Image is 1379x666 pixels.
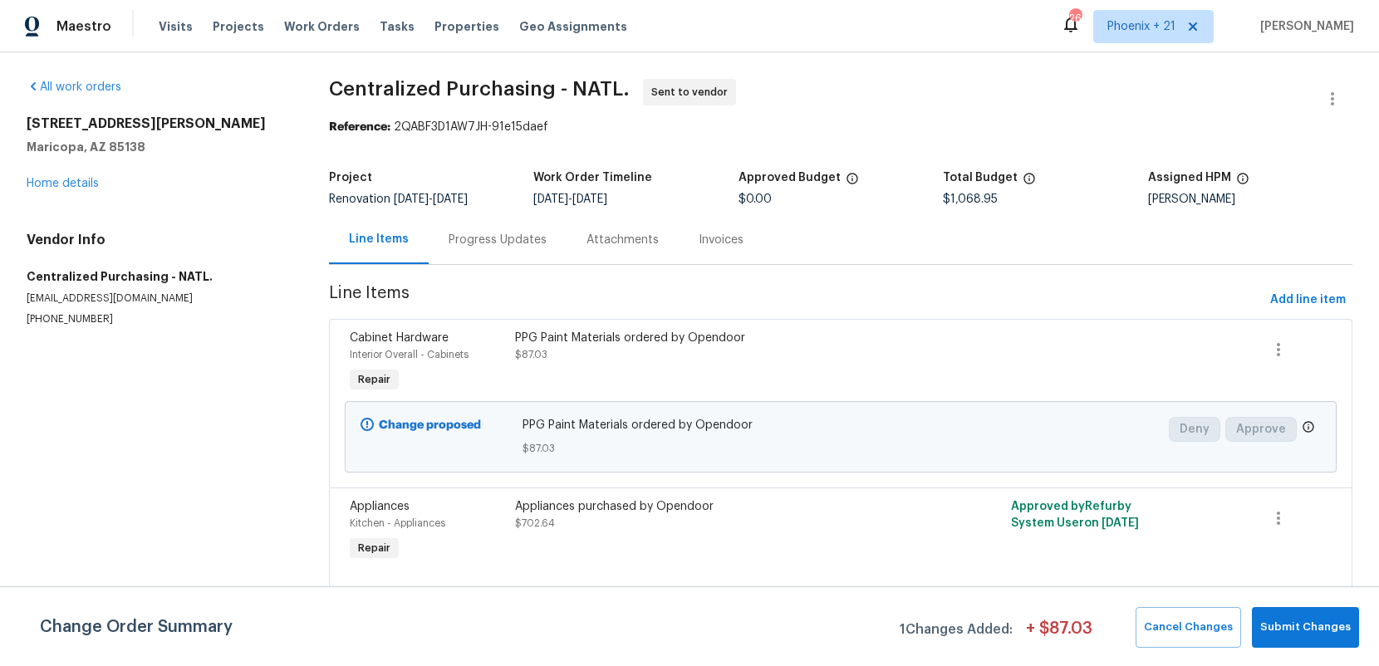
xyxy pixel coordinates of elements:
div: PPG Paint Materials ordered by Opendoor [515,330,919,346]
b: Reference: [329,121,390,133]
span: Maestro [56,18,111,35]
span: Visits [159,18,193,35]
span: Sent to vendor [651,84,734,100]
span: Properties [434,18,499,35]
span: $702.64 [515,518,555,528]
p: [PHONE_NUMBER] [27,312,289,326]
h2: [STREET_ADDRESS][PERSON_NAME] [27,115,289,132]
span: Submit Changes [1260,618,1351,637]
div: [PERSON_NAME] [1148,193,1352,205]
span: Cabinet Hardware [350,332,449,344]
span: + $ 87.03 [1026,620,1092,648]
span: PPG Paint Materials ordered by Opendoor [523,417,1160,433]
span: [DATE] [572,193,607,205]
button: Submit Changes [1252,607,1359,648]
button: Approve [1225,417,1297,442]
div: Progress Updates [449,232,547,248]
a: Home details [27,178,99,189]
span: The total cost of line items that have been proposed by Opendoor. This sum includes line items th... [1023,172,1036,193]
span: [DATE] [1102,517,1139,529]
span: Cancel Changes [1144,618,1233,637]
span: Centralized Purchasing - NATL. [329,79,630,99]
div: Appliances purchased by Opendoor [515,498,919,515]
b: Change proposed [379,419,481,431]
div: 265 [1069,10,1081,27]
h5: Project [329,172,372,184]
span: $87.03 [523,440,1160,457]
span: The hpm assigned to this work order. [1236,172,1249,193]
span: - [533,193,607,205]
span: Phoenix + 21 [1107,18,1175,35]
span: Approved by Refurby System User on [1011,501,1139,529]
div: 2QABF3D1AW7JH-91e15daef [329,119,1352,135]
span: $1,068.95 [943,193,998,205]
span: Tasks [380,21,415,32]
p: [EMAIL_ADDRESS][DOMAIN_NAME] [27,291,289,306]
button: Add line item [1264,285,1352,316]
div: Line Items [349,231,409,247]
span: Change Order Summary [40,607,233,648]
h5: Work Order Timeline [533,172,652,184]
h5: Total Budget [943,172,1018,184]
button: Deny [1169,417,1220,442]
span: Appliances [350,501,410,512]
span: Repair [351,540,397,556]
span: [PERSON_NAME] [1254,18,1354,35]
h5: Maricopa, AZ 85138 [27,139,289,155]
span: Only a market manager or an area construction manager can approve [1302,420,1315,438]
span: Projects [213,18,264,35]
span: [DATE] [433,193,468,205]
span: $0.00 [739,193,772,205]
a: All work orders [27,81,121,93]
span: Line Items [329,285,1264,316]
h5: Assigned HPM [1148,172,1231,184]
span: 1 Changes Added: [900,614,1013,648]
span: Geo Assignments [519,18,627,35]
span: Add line item [1270,290,1346,311]
span: Kitchen - Appliances [350,518,445,528]
span: $87.03 [515,350,547,360]
span: [DATE] [533,193,568,205]
span: Renovation [329,193,468,205]
span: The total cost of line items that have been approved by both Opendoor and the Trade Partner. This... [846,172,859,193]
h5: Centralized Purchasing - NATL. [27,268,289,285]
h4: Vendor Info [27,232,289,248]
h5: Approved Budget [739,172,841,184]
span: Repair [351,371,397,388]
span: Interior Overall - Cabinets [350,350,469,360]
button: Cancel Changes [1136,607,1241,648]
div: Attachments [586,232,659,248]
span: Work Orders [284,18,360,35]
span: - [394,193,468,205]
div: Invoices [699,232,743,248]
span: [DATE] [394,193,429,205]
